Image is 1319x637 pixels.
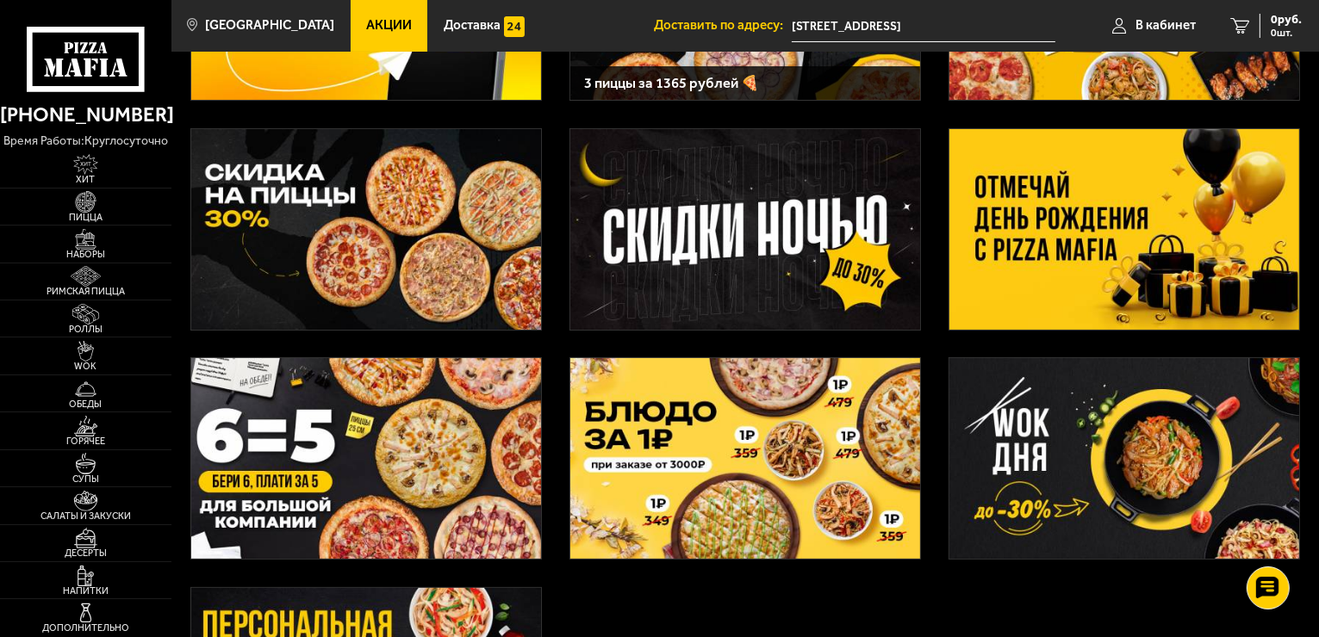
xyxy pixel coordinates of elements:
input: Ваш адрес доставки [792,10,1055,42]
span: [GEOGRAPHIC_DATA] [205,19,334,32]
span: Доставка [444,19,501,32]
img: 15daf4d41897b9f0e9f617042186c801.svg [504,16,525,37]
span: 0 руб. [1271,14,1302,26]
h3: 3 пиццы за 1365 рублей 🍕 [584,76,906,90]
span: 0 шт. [1271,28,1302,38]
span: В кабинет [1135,19,1196,32]
span: Доставить по адресу: [654,19,792,32]
span: Акции [366,19,412,32]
